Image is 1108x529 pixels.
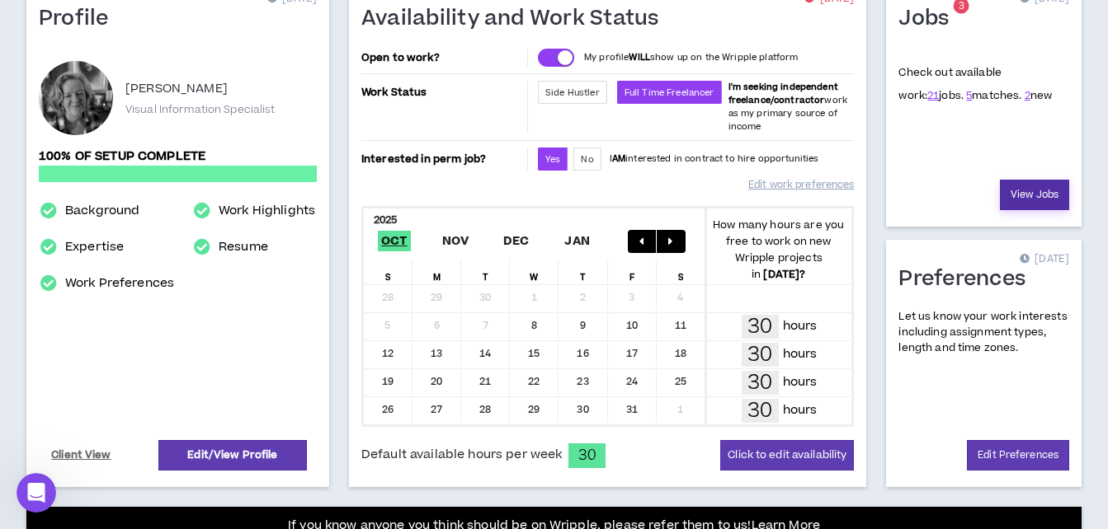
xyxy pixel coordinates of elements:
h1: Availability and Work Status [361,6,672,32]
div: W [510,260,559,284]
span: Default available hours per week [361,446,562,464]
p: [DATE] [1020,251,1069,268]
a: 2 [1025,88,1030,103]
span: jobs. [927,88,964,103]
a: 21 [927,88,939,103]
a: Work Preferences [65,274,174,293]
div: M [413,260,461,284]
span: Nov [438,231,472,251]
p: Interested in perm job? [361,147,524,171]
span: Dec [500,231,533,251]
div: T [559,260,607,284]
p: 100% of setup complete [39,147,317,166]
span: No [581,153,593,166]
div: F [608,260,657,284]
div: S [657,260,705,284]
p: Open to work? [361,51,524,64]
a: Edit work preferences [748,171,854,199]
p: Visual Information Specialist [125,102,275,117]
a: View Jobs [1000,180,1069,210]
h1: Profile [39,6,121,32]
a: 5 [966,88,972,103]
p: My profile show up on the Wripple platform [584,51,798,64]
a: Work Highlights [219,201,315,221]
div: S [364,260,413,284]
a: Resume [219,237,268,257]
strong: WILL [629,51,650,63]
iframe: Intercom live chat [17,473,56,513]
span: Jan [561,231,593,251]
div: T [461,260,510,284]
button: Click to edit availability [720,440,854,470]
h1: Preferences [898,266,1038,293]
b: I'm seeking independent freelance/contractor [728,81,838,106]
a: Background [65,201,139,221]
p: hours [783,373,818,391]
b: [DATE] ? [763,267,805,282]
span: matches. [966,88,1021,103]
span: Yes [545,153,560,166]
div: mindy b. [39,61,113,135]
h1: Jobs [898,6,961,32]
a: Edit Preferences [967,440,1069,470]
p: hours [783,401,818,419]
a: Client View [49,441,114,470]
a: Edit/View Profile [158,440,307,470]
p: I interested in contract to hire opportunities [610,152,819,166]
p: Check out available work: [898,65,1052,103]
p: How many hours are you free to work on new Wripple projects in [705,217,851,283]
p: Work Status [361,81,524,104]
span: Side Hustler [545,87,600,99]
p: hours [783,317,818,335]
b: 2025 [374,213,398,227]
p: Let us know your work interests including assignment types, length and time zones. [898,309,1069,357]
p: [PERSON_NAME] [125,79,228,99]
strong: AM [612,152,625,165]
p: hours [783,345,818,363]
span: Oct [378,231,411,251]
span: new [1025,88,1053,103]
span: work as my primary source of income [728,81,847,133]
a: Expertise [65,237,124,257]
